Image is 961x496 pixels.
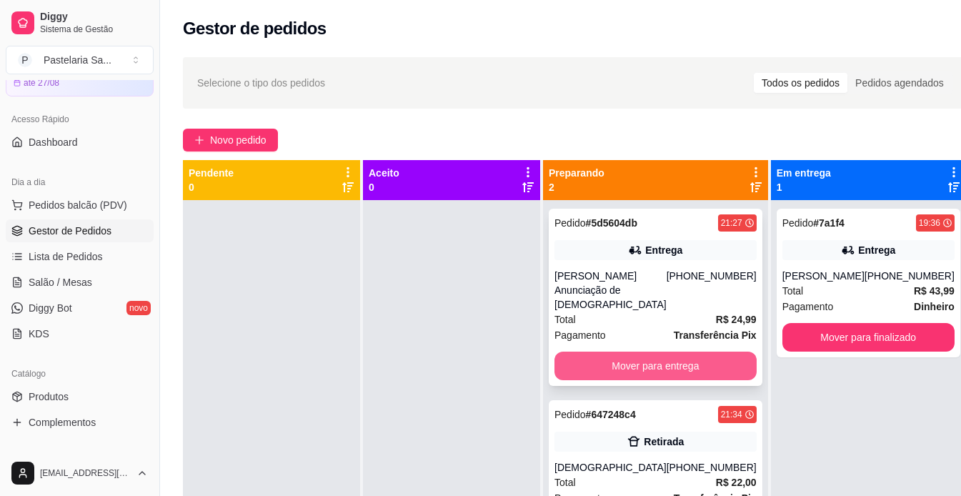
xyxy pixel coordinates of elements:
span: Gestor de Pedidos [29,224,111,238]
span: Salão / Mesas [29,275,92,289]
div: [PHONE_NUMBER] [667,460,757,475]
span: KDS [29,327,49,341]
a: DiggySistema de Gestão [6,6,154,40]
strong: # 7a1f4 [813,217,845,229]
button: Pedidos balcão (PDV) [6,194,154,217]
div: [PHONE_NUMBER] [865,269,955,283]
span: Pagamento [782,299,834,314]
a: Produtos [6,385,154,408]
div: Acesso Rápido [6,108,154,131]
strong: Dinheiro [914,301,955,312]
div: 21:34 [721,409,742,420]
span: plus [194,135,204,145]
div: Entrega [645,243,682,257]
a: Diggy Botnovo [6,297,154,319]
span: Lista de Pedidos [29,249,103,264]
span: Pedido [554,409,586,420]
div: [PERSON_NAME] [782,269,865,283]
span: Pedido [554,217,586,229]
a: KDS [6,322,154,345]
div: Catálogo [6,362,154,385]
p: 2 [549,180,604,194]
div: Retirada [644,435,684,449]
span: Sistema de Gestão [40,24,148,35]
div: Pastelaria Sa ... [44,53,111,67]
p: Pendente [189,166,234,180]
a: Salão / Mesas [6,271,154,294]
div: Dia a dia [6,171,154,194]
div: [DEMOGRAPHIC_DATA] [554,460,667,475]
span: Selecione o tipo dos pedidos [197,75,325,91]
a: Gestor de Pedidos [6,219,154,242]
h2: Gestor de pedidos [183,17,327,40]
article: até 27/08 [24,77,59,89]
span: Novo pedido [210,132,267,148]
span: Produtos [29,390,69,404]
button: Select a team [6,46,154,74]
span: P [18,53,32,67]
strong: Transferência Pix [674,329,757,341]
span: [EMAIL_ADDRESS][DOMAIN_NAME] [40,467,131,479]
span: Total [782,283,804,299]
span: Total [554,312,576,327]
strong: R$ 43,99 [914,285,955,297]
a: Dashboard [6,131,154,154]
button: Mover para finalizado [782,323,955,352]
div: 19:36 [919,217,940,229]
div: Todos os pedidos [754,73,847,93]
p: Em entrega [777,166,831,180]
p: Preparando [549,166,604,180]
a: Lista de Pedidos [6,245,154,268]
a: Complementos [6,411,154,434]
strong: # 647248c4 [586,409,636,420]
div: Entrega [858,243,895,257]
div: [PHONE_NUMBER] [667,269,757,312]
span: Complementos [29,415,96,430]
div: [PERSON_NAME] Anunciação de [DEMOGRAPHIC_DATA] [554,269,667,312]
strong: # 5d5604db [586,217,637,229]
span: Diggy Bot [29,301,72,315]
p: 0 [189,180,234,194]
strong: R$ 22,00 [716,477,757,488]
span: Pedidos balcão (PDV) [29,198,127,212]
p: Aceito [369,166,399,180]
button: [EMAIL_ADDRESS][DOMAIN_NAME] [6,456,154,490]
button: Mover para entrega [554,352,757,380]
span: Total [554,475,576,490]
span: Dashboard [29,135,78,149]
span: Diggy [40,11,148,24]
span: Pedido [782,217,814,229]
div: 21:27 [721,217,742,229]
p: 0 [369,180,399,194]
strong: R$ 24,99 [716,314,757,325]
div: Pedidos agendados [847,73,952,93]
button: Novo pedido [183,129,278,152]
p: 1 [777,180,831,194]
span: Pagamento [554,327,606,343]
